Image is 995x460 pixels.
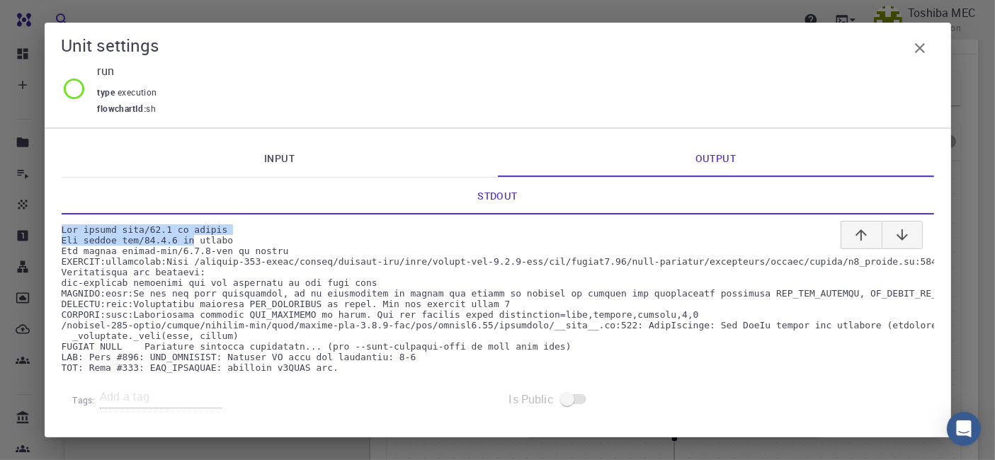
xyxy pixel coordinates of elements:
span: Support [27,10,78,23]
div: Open Intercom Messenger [947,412,981,446]
span: execution [118,86,163,98]
span: sh [146,102,156,116]
span: Is Public [509,391,554,408]
h6: Tags: [73,387,101,408]
span: type [98,86,118,98]
a: Stdout [62,178,934,214]
span: flowchartId : [98,102,147,116]
h5: Unit settings [62,34,160,57]
p: run [98,62,923,79]
a: Input [62,140,498,177]
input: Add a tag [100,386,222,408]
a: Output [498,140,934,177]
